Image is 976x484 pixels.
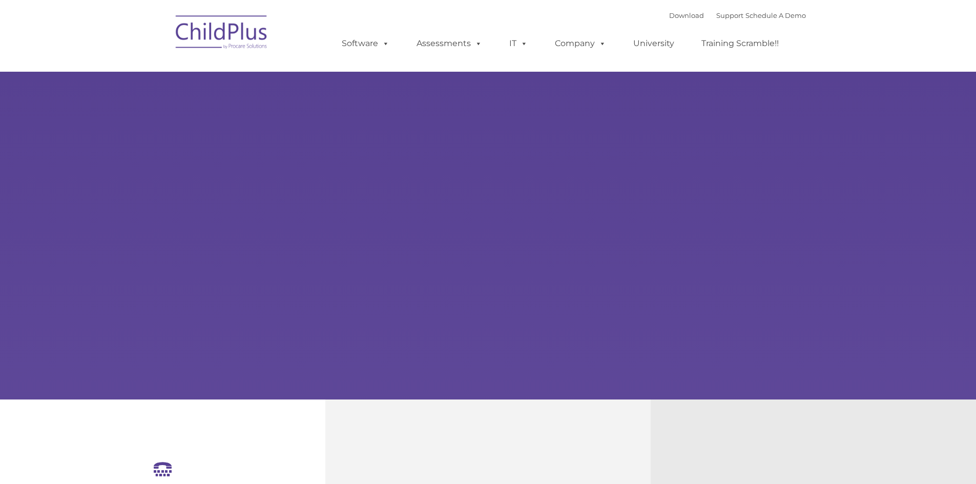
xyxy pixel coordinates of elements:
a: Download [669,11,704,19]
a: Assessments [406,33,492,54]
a: Support [716,11,743,19]
a: Software [331,33,400,54]
a: Training Scramble!! [691,33,789,54]
a: IT [499,33,538,54]
a: University [623,33,684,54]
font: | [669,11,806,19]
a: Company [545,33,616,54]
img: ChildPlus by Procare Solutions [171,8,273,59]
a: Schedule A Demo [745,11,806,19]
